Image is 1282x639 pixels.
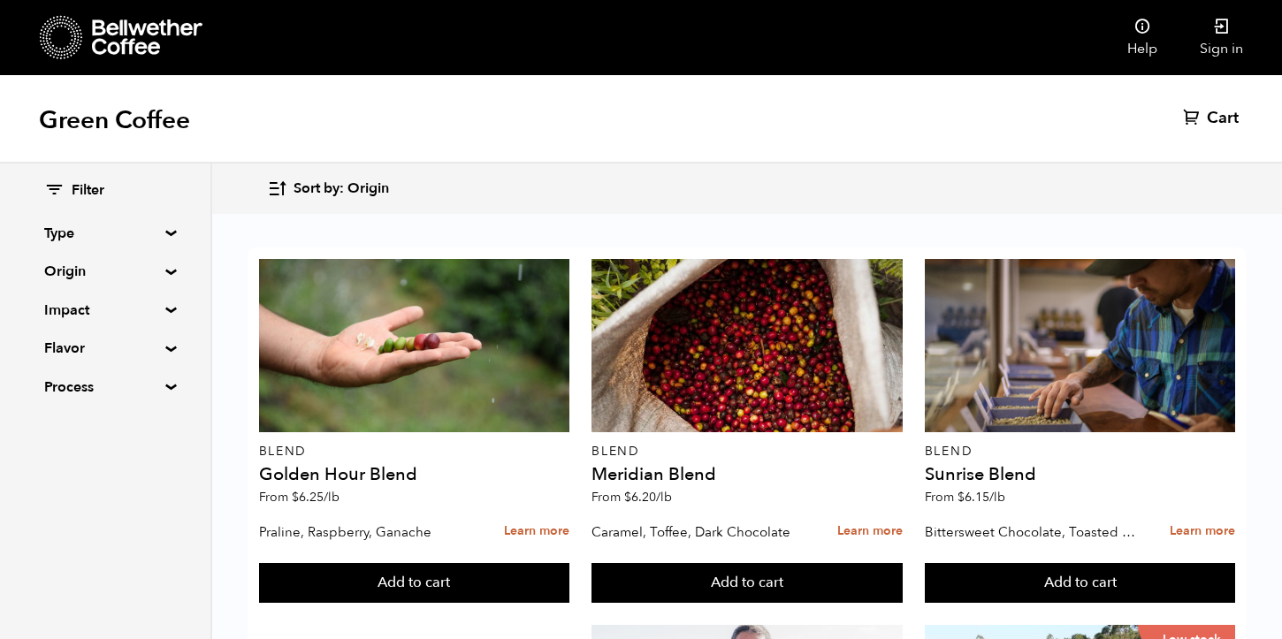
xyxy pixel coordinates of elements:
h4: Sunrise Blend [925,466,1236,483]
a: Learn more [504,513,569,551]
span: From [259,489,340,506]
span: $ [958,489,965,506]
span: $ [624,489,631,506]
span: Filter [72,181,104,201]
span: /lb [989,489,1005,506]
p: Blend [259,445,570,458]
span: /lb [324,489,340,506]
span: $ [292,489,299,506]
p: Caramel, Toffee, Dark Chocolate [591,519,803,545]
button: Add to cart [259,563,570,604]
h4: Meridian Blend [591,466,903,483]
a: Cart [1183,108,1243,129]
span: Sort by: Origin [294,179,389,199]
p: Blend [591,445,903,458]
p: Bittersweet Chocolate, Toasted Marshmallow, Candied Orange, Praline [925,519,1136,545]
p: Blend [925,445,1236,458]
span: From [925,489,1005,506]
summary: Type [44,223,166,244]
button: Sort by: Origin [267,168,389,209]
bdi: 6.15 [958,489,1005,506]
a: Learn more [837,513,903,551]
summary: Process [44,377,166,398]
h4: Golden Hour Blend [259,466,570,483]
h1: Green Coffee [39,104,190,136]
p: Praline, Raspberry, Ganache [259,519,470,545]
summary: Impact [44,300,166,321]
bdi: 6.20 [624,489,672,506]
summary: Flavor [44,338,166,359]
span: Cart [1207,108,1239,129]
summary: Origin [44,261,166,282]
span: /lb [656,489,672,506]
bdi: 6.25 [292,489,340,506]
a: Learn more [1170,513,1235,551]
button: Add to cart [925,563,1236,604]
button: Add to cart [591,563,903,604]
span: From [591,489,672,506]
